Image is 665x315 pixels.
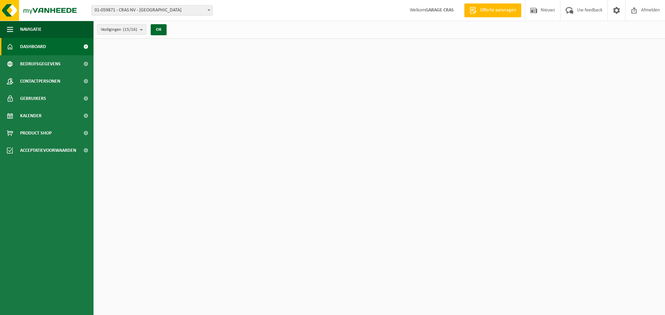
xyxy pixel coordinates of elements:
span: Offerte aanvragen [478,7,518,14]
span: Kalender [20,107,42,124]
span: Product Shop [20,124,52,142]
span: Navigatie [20,21,42,38]
a: Offerte aanvragen [464,3,521,17]
button: OK [151,24,167,35]
span: Contactpersonen [20,73,60,90]
count: (15/16) [123,27,137,32]
strong: GARAGE CRAS [425,8,454,13]
span: Acceptatievoorwaarden [20,142,76,159]
span: Vestigingen [101,25,137,35]
span: Dashboard [20,38,46,55]
span: Gebruikers [20,90,46,107]
span: 01-059871 - CRAS NV - WAREGEM [92,6,212,15]
span: Bedrijfsgegevens [20,55,61,73]
button: Vestigingen(15/16) [97,24,147,35]
span: 01-059871 - CRAS NV - WAREGEM [91,5,213,16]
